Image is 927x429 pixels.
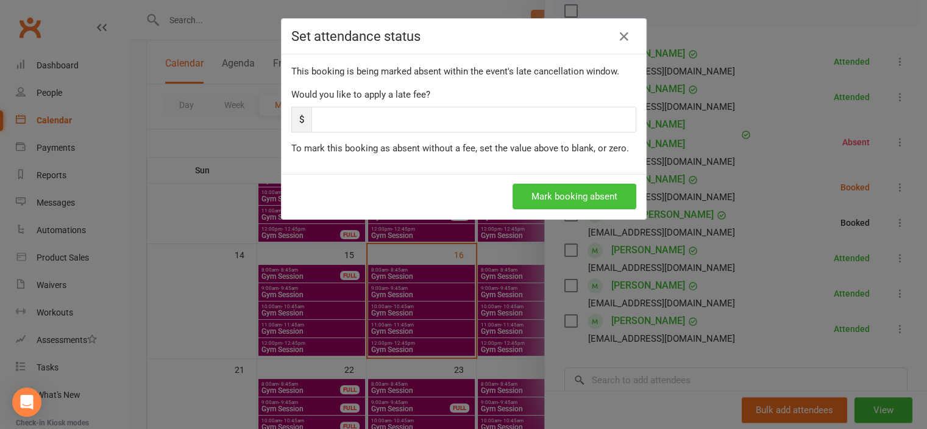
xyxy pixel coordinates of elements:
[513,184,636,209] button: Mark booking absent
[291,29,636,44] h4: Set attendance status
[291,64,636,79] div: This booking is being marked absent within the event's late cancellation window.
[12,388,41,417] div: Open Intercom Messenger
[614,27,634,46] a: Close
[291,107,311,132] span: $
[291,141,636,156] div: To mark this booking as absent without a fee, set the value above to blank, or zero.
[291,87,636,102] div: Would you like to apply a late fee?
